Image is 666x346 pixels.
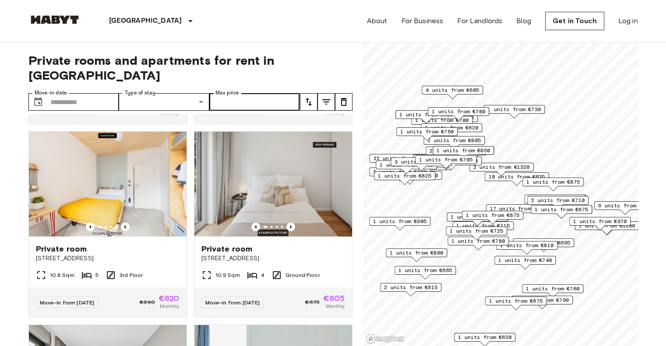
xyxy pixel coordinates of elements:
[426,86,479,94] span: 4 units from €605
[488,173,545,181] span: 10 units from €635
[35,89,67,97] label: Move-in date
[424,157,478,165] span: 2 units from €760
[380,161,433,169] span: 1 units from €895
[369,168,430,181] div: Map marker
[487,105,541,113] span: 1 units from €730
[457,16,502,26] a: For Landlords
[386,248,447,262] div: Map marker
[447,213,508,226] div: Map marker
[427,136,481,144] span: 2 units from €805
[618,16,638,26] a: Log in
[323,294,345,302] span: €605
[201,254,345,263] span: [STREET_ADDRESS]
[251,223,260,231] button: Previous image
[215,271,240,279] span: 10.9 Sqm
[473,163,529,171] span: 2 units from €1320
[437,147,490,154] span: 1 units from €850
[448,237,509,250] div: Map marker
[516,16,531,26] a: Blog
[36,254,180,263] span: [STREET_ADDRESS]
[194,132,352,237] img: Marketing picture of unit DE-01-262-003-01
[517,239,570,247] span: 1 units from €695
[450,227,503,235] span: 1 units from €725
[159,294,180,302] span: €620
[411,116,472,129] div: Map marker
[401,16,443,26] a: For Business
[125,89,155,97] label: Type of stay
[524,195,585,208] div: Map marker
[526,285,579,293] span: 1 units from €760
[494,256,556,269] div: Map marker
[573,217,627,225] span: 1 units from €970
[121,223,130,231] button: Previous image
[428,107,489,121] div: Map marker
[395,158,448,166] span: 3 units from €625
[28,15,81,24] img: Habyt
[466,211,519,219] span: 1 units from €875
[469,163,533,176] div: Map marker
[29,93,47,111] button: Choose date
[366,334,404,344] a: Mapbox logo
[594,201,655,215] div: Map marker
[398,266,452,274] span: 1 units from €665
[140,298,155,306] span: €690
[426,147,487,160] div: Map marker
[420,157,482,170] div: Map marker
[377,171,442,185] div: Map marker
[525,195,586,208] div: Map marker
[451,237,505,245] span: 1 units from €780
[526,178,580,186] span: 1 units from €875
[433,146,494,160] div: Map marker
[417,155,473,163] span: 16 units from €645
[395,266,456,280] div: Map marker
[423,136,485,150] div: Map marker
[261,271,264,279] span: 4
[522,178,584,191] div: Map marker
[489,297,543,305] span: 1 units from €675
[300,93,317,111] button: tune
[396,127,458,141] div: Map marker
[160,302,179,310] span: Monthly
[384,283,437,291] span: 2 units from €615
[367,16,388,26] a: About
[500,241,553,249] span: 1 units from €810
[285,271,320,279] span: Ground Floor
[373,154,430,162] span: 22 units from €655
[400,128,454,136] span: 1 units from €760
[28,53,352,83] span: Private rooms and apartments for rent in [GEOGRAPHIC_DATA]
[373,217,426,225] span: 1 units from €905
[395,110,457,124] div: Map marker
[369,154,433,168] div: Map marker
[535,206,588,213] span: 1 units from €675
[496,241,557,255] div: Map marker
[29,132,187,237] img: Marketing picture of unit DE-01-07-007-05Q
[531,205,592,219] div: Map marker
[484,172,549,186] div: Map marker
[325,302,345,310] span: Monthly
[430,147,483,155] span: 2 units from €655
[194,131,352,318] a: Marketing picture of unit DE-01-262-003-01Previous imagePrevious imagePrivate room[STREET_ADDRESS...
[490,205,546,213] span: 17 units from €720
[374,171,435,185] div: Map marker
[432,108,485,115] span: 1 units from €780
[390,249,443,257] span: 1 units from €800
[399,111,453,119] span: 1 units from €620
[425,124,478,132] span: 1 units from €620
[369,217,430,231] div: Map marker
[415,155,476,169] div: Map marker
[380,283,441,297] div: Map marker
[205,299,260,306] span: Move-in from [DATE]
[421,123,482,137] div: Map marker
[452,221,514,235] div: Map marker
[486,204,550,218] div: Map marker
[513,238,574,252] div: Map marker
[120,271,143,279] span: 3rd Floor
[483,105,545,119] div: Map marker
[522,284,583,298] div: Map marker
[545,12,604,30] a: Get in Touch
[40,299,95,306] span: Move-in from [DATE]
[335,93,352,111] button: tune
[598,202,652,210] span: 6 units from €645
[376,161,437,174] div: Map marker
[391,157,452,171] div: Map marker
